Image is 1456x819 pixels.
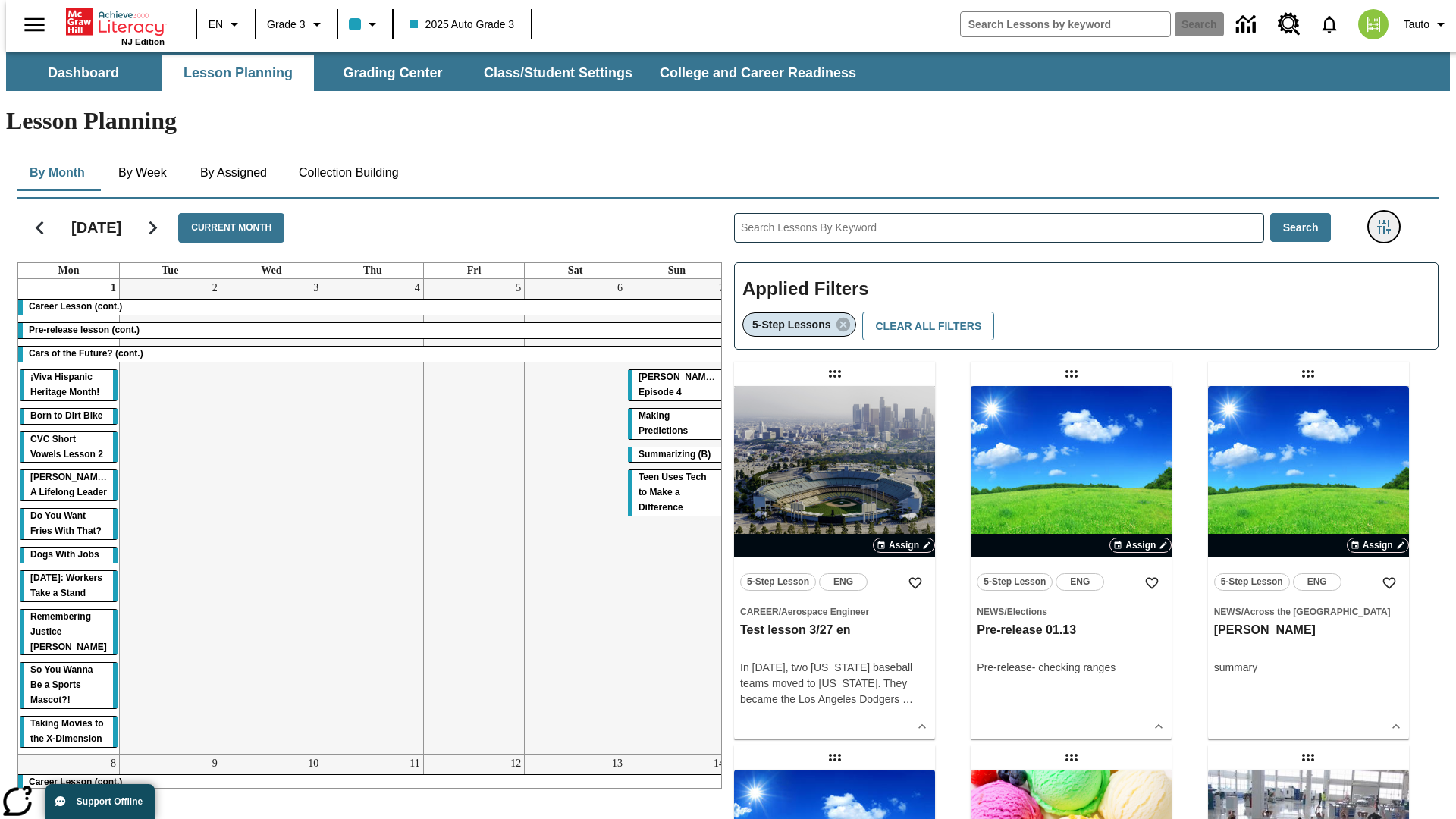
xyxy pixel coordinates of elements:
[740,604,929,620] span: Topic: Career/Aerospace Engineer
[1214,604,1403,620] span: Topic: News/Across the US
[1147,715,1170,738] button: Show Details
[412,279,423,297] a: September 4, 2025
[108,279,119,297] a: September 1, 2025
[77,796,143,807] span: Support Offline
[747,574,809,590] span: 5-Step Lesson
[1214,607,1241,617] span: News
[1214,660,1403,676] div: summary
[628,470,726,516] div: Teen Uses Tech to Make a Difference
[30,664,93,705] span: So You Wanna Be a Sports Mascot?!
[20,717,118,747] div: Taking Movies to the X-Dimension
[30,718,103,744] span: Taking Movies to the X-Dimension
[20,432,118,463] div: CVC Short Vowels Lesson 2
[1138,570,1166,597] button: Add to Favorites
[20,571,118,601] div: Labor Day: Workers Take a Stand
[406,755,422,773] a: September 11, 2025
[716,279,727,297] a: September 7, 2025
[902,570,929,597] button: Add to Favorites
[1208,386,1409,739] div: lesson details
[1059,745,1084,770] div: Draggable lesson: Test regular lesson
[1385,715,1407,738] button: Show Details
[1369,212,1399,242] button: Filters Side menu
[20,509,118,539] div: Do You Want Fries With That?
[20,209,59,247] button: Previous
[55,263,83,278] a: Monday
[1349,5,1398,44] button: Select a new avatar
[410,17,515,33] span: 2025 Auto Grade 3
[1358,9,1389,39] img: avatar image
[1059,362,1084,386] div: Draggable lesson: Pre-release 01.13
[977,660,1166,676] div: Pre-release- checking ranges
[565,263,585,278] a: Saturday
[423,279,525,755] td: September 5, 2025
[162,55,314,91] button: Lesson Planning
[626,279,727,755] td: September 7, 2025
[513,279,524,297] a: September 5, 2025
[71,218,121,237] h2: [DATE]
[30,472,110,497] span: Dianne Feinstein: A Lifelong Leader
[20,610,118,655] div: Remembering Justice O'Connor
[29,325,140,335] span: Pre-release lesson (cont.)
[628,370,726,400] div: Ella Menopi: Episode 4
[889,538,919,552] span: Assign
[20,370,118,400] div: ¡Viva Hispanic Heritage Month!
[267,17,306,33] span: Grade 3
[188,155,279,191] button: By Assigned
[66,7,165,37] a: Home
[1221,574,1283,590] span: 5-Step Lesson
[507,755,524,773] a: September 12, 2025
[639,449,711,460] span: Summarizing (B)
[108,755,119,773] a: September 8, 2025
[158,263,181,278] a: Tuesday
[343,11,388,38] button: Class color is light blue. Change class color
[1296,745,1320,770] div: Draggable lesson: Test pre-release 21
[628,447,726,463] div: Summarizing (B)
[464,263,485,278] a: Friday
[781,607,869,617] span: Aerospace Engineer
[1214,623,1403,639] h3: olga inkwell
[1007,607,1047,617] span: Elections
[639,372,718,397] span: Ella Menopi: Episode 4
[6,55,870,91] div: SubNavbar
[740,660,929,708] div: In [DATE], two [US_STATE] baseball teams moved to [US_STATE]. They became the Los Angeles Dodgers
[6,52,1450,91] div: SubNavbar
[30,573,102,598] span: Labor Day: Workers Take a Stand
[18,775,727,790] div: Career Lesson (cont.)
[1004,607,1006,617] span: /
[30,372,99,397] span: ¡Viva Hispanic Heritage Month!
[29,301,122,312] span: Career Lesson (cont.)
[121,37,165,46] span: NJ Edition
[779,607,781,617] span: /
[665,263,689,278] a: Sunday
[8,55,159,91] button: Dashboard
[29,348,143,359] span: Cars of the Future? (cont.)
[742,312,856,337] div: Remove 5-Step Lessons filter selected item
[711,755,727,773] a: September 14, 2025
[1270,213,1332,243] button: Search
[178,213,284,243] button: Current Month
[209,755,221,773] a: September 9, 2025
[961,12,1170,36] input: search field
[902,693,913,705] span: …
[18,347,727,362] div: Cars of the Future? (cont.)
[873,538,935,553] button: Assign Choose Dates
[317,55,469,91] button: Grading Center
[18,323,727,338] div: Pre-release lesson (cont.)
[735,214,1263,242] input: Search Lessons By Keyword
[18,300,727,315] div: Career Lesson (cont.)
[734,262,1439,350] div: Applied Filters
[133,209,172,247] button: Next
[310,279,322,297] a: September 3, 2025
[20,663,118,708] div: So You Wanna Be a Sports Mascot?!
[819,573,868,591] button: ENG
[30,611,107,652] span: Remembering Justice O'Connor
[30,410,102,421] span: Born to Dirt Bike
[971,386,1172,739] div: lesson details
[17,155,97,191] button: By Month
[120,279,221,755] td: September 2, 2025
[1269,4,1310,45] a: Resource Center, Will open in new tab
[29,777,122,787] span: Career Lesson (cont.)
[472,55,645,91] button: Class/Student Settings
[30,510,102,536] span: Do You Want Fries With That?
[20,548,118,563] div: Dogs With Jobs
